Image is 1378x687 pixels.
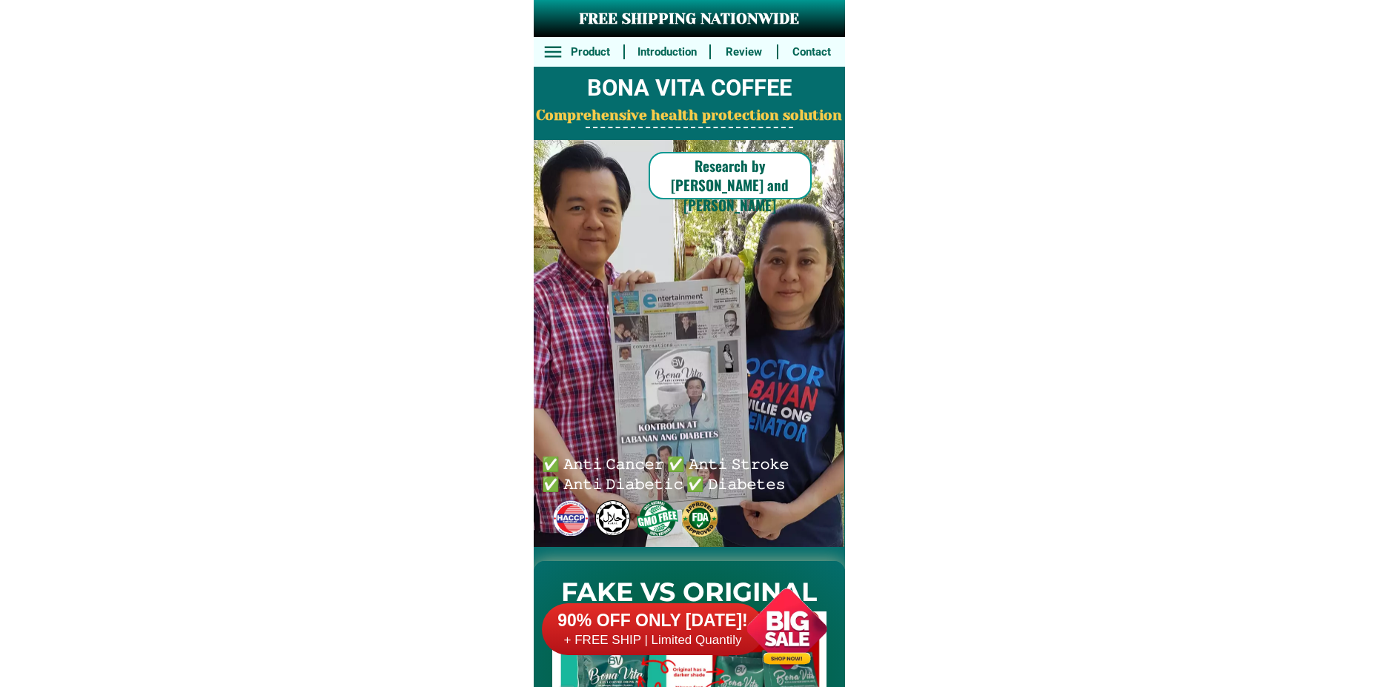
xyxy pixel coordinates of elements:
[542,453,795,492] h6: ✅ 𝙰𝚗𝚝𝚒 𝙲𝚊𝚗𝚌𝚎𝚛 ✅ 𝙰𝚗𝚝𝚒 𝚂𝚝𝚛𝚘𝚔𝚎 ✅ 𝙰𝚗𝚝𝚒 𝙳𝚒𝚊𝚋𝚎𝚝𝚒𝚌 ✅ 𝙳𝚒𝚊𝚋𝚎𝚝𝚎𝚜
[534,573,845,612] h2: FAKE VS ORIGINAL
[649,156,812,215] h6: Research by [PERSON_NAME] and [PERSON_NAME]
[565,44,615,61] h6: Product
[719,44,769,61] h6: Review
[542,632,764,648] h6: + FREE SHIP | Limited Quantily
[542,610,764,632] h6: 90% OFF ONLY [DATE]!
[534,8,845,30] h3: FREE SHIPPING NATIONWIDE
[786,44,837,61] h6: Contact
[534,105,845,127] h2: Comprehensive health protection solution
[632,44,701,61] h6: Introduction
[534,71,845,106] h2: BONA VITA COFFEE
